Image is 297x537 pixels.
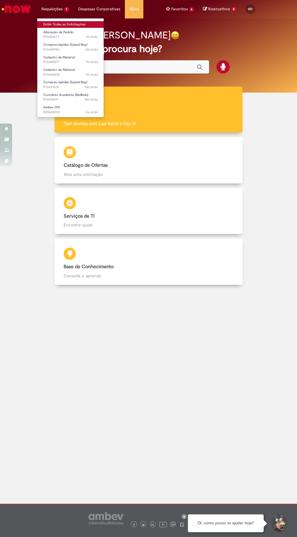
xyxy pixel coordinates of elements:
a: Exibir Todas as Solicitações [37,21,104,28]
span: 7 [64,7,69,12]
p: Encontre ajuda [64,222,234,228]
span: 9d atrás [86,60,98,64]
span: More [129,6,139,12]
span: 2a atrás [86,110,98,114]
img: logo_footer_naosei.png [179,522,185,527]
span: 3d atrás [86,35,98,39]
img: happy-face.png [171,31,179,40]
img: ServiceNow [1,3,32,15]
img: logo_footer_ambev_rotulo_gray.png [88,512,123,524]
time: 28/08/2025 16:45:48 [86,35,98,39]
span: Cadastro de Material [43,55,75,60]
span: Compras rápidas (Speed Buy) [43,80,87,84]
time: 26/08/2025 15:15:21 [86,47,98,52]
span: Rascunhos [208,6,230,12]
b: Base de Conhecimento [64,264,114,270]
span: 18d atrás [85,97,98,102]
ul: Requisições [37,18,104,117]
span: R09634959 [43,110,98,115]
a: Aberto R09634959 : Ambev ON [37,104,104,115]
span: Compras rápidas (Speed Buy) [43,42,87,47]
a: Aberto R13448984 : Compras rápidas (Speed Buy) [37,41,104,53]
time: 22/08/2025 16:31:27 [86,72,98,77]
span: Ambev ON [43,105,60,110]
a: No momento, sua lista de rascunhos tem 3 Itens [203,6,236,12]
span: 3 [231,7,236,12]
span: 9d atrás [86,72,98,77]
p: Abra uma solicitação [64,171,234,177]
a: Aberto R13415691 : Convênio Academia (Wellhub) [37,92,104,103]
img: logo_footer_workplace.png [170,522,176,527]
a: Aberto R13440877 : Cadastro de Material [37,54,104,65]
span: GO [248,7,252,11]
a: Tirar dúvidas Tirar dúvidas com Lupi Assist e Gen Ai [32,87,265,133]
span: Despesas Corporativas [78,6,120,12]
span: R13415691 [43,97,98,102]
span: R13439676 [43,85,98,90]
time: 13/08/2025 22:25:32 [85,97,98,102]
b: Serviços de TI [64,213,95,219]
time: 09/03/2023 14:55:16 [86,110,98,114]
h2: O que você procura hoje? [48,44,249,54]
span: R13448984 [43,47,98,52]
span: 4 [189,7,194,12]
span: Convênio Academia (Wellhub) [43,93,88,97]
span: R13440838 [43,72,98,77]
img: logo_footer_twitter.png [142,523,145,526]
span: R13459277 [43,35,98,39]
span: R13440877 [43,60,98,64]
a: Catálogo de Ofertas Abra uma solicitação [32,137,265,183]
img: logo_footer_facebook.png [132,523,135,526]
time: 22/08/2025 12:12:54 [85,85,98,89]
time: 22/08/2025 16:37:05 [86,60,98,64]
b: Catálogo de Ofertas [64,162,108,168]
a: Serviços de TI Encontre ajuda [32,188,265,234]
h2: Boa tarde, [PERSON_NAME] [48,30,171,41]
span: 10d atrás [85,85,98,89]
a: Aberto R13439676 : Compras rápidas (Speed Buy) [37,79,104,90]
img: logo_footer_youtube.png [159,520,167,528]
button: Iniciar Conversa de Suporte [270,514,288,532]
div: Oi, como posso te ajudar hoje? [188,514,264,532]
span: 5d atrás [86,47,98,52]
p: Consulte e aprenda [64,273,234,279]
p: Tirar dúvidas com Lupi Assist e Gen Ai [64,120,234,127]
span: Alteração de Pedido [43,30,74,35]
span: Requisições [42,6,63,12]
a: Aberto R13440838 : Cadastro de Material [37,67,104,78]
a: Aberto R13459277 : Alteração de Pedido [37,29,104,40]
span: Favoritos [171,6,188,12]
a: Base de Conhecimento Consulte e aprenda [32,239,265,285]
span: Cadastro de Material [43,68,75,72]
img: logo_footer_linkedin.png [151,523,154,527]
